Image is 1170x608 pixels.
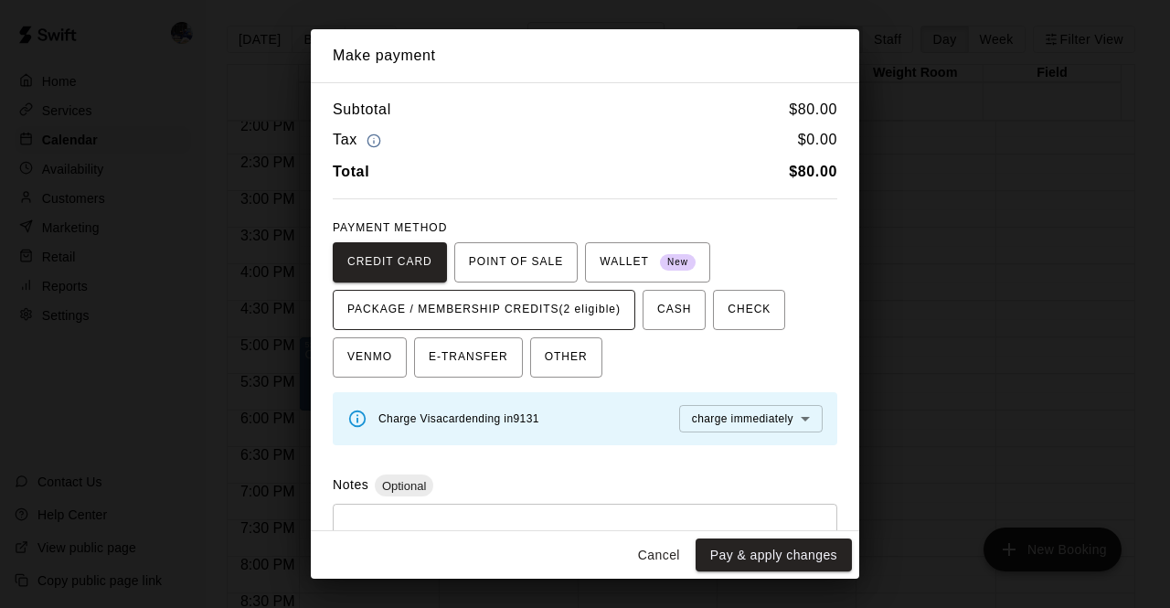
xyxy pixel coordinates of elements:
[600,248,696,277] span: WALLET
[378,412,539,425] span: Charge Visa card ending in 9131
[333,221,447,234] span: PAYMENT METHOD
[530,337,602,378] button: OTHER
[333,128,386,153] h6: Tax
[429,343,508,372] span: E-TRANSFER
[696,539,852,572] button: Pay & apply changes
[692,412,793,425] span: charge immediately
[789,98,837,122] h6: $ 80.00
[798,128,837,153] h6: $ 0.00
[333,98,391,122] h6: Subtotal
[585,242,710,283] button: WALLET New
[657,295,691,325] span: CASH
[728,295,771,325] span: CHECK
[347,343,392,372] span: VENMO
[643,290,706,330] button: CASH
[347,295,621,325] span: PACKAGE / MEMBERSHIP CREDITS (2 eligible)
[333,477,368,492] label: Notes
[333,242,447,283] button: CREDIT CARD
[347,248,432,277] span: CREDIT CARD
[333,337,407,378] button: VENMO
[660,251,696,275] span: New
[414,337,523,378] button: E-TRANSFER
[630,539,688,572] button: Cancel
[713,290,785,330] button: CHECK
[375,479,433,493] span: Optional
[789,164,837,179] b: $ 80.00
[469,248,563,277] span: POINT OF SALE
[311,29,859,82] h2: Make payment
[333,290,635,330] button: PACKAGE / MEMBERSHIP CREDITS(2 eligible)
[454,242,578,283] button: POINT OF SALE
[333,164,369,179] b: Total
[545,343,588,372] span: OTHER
